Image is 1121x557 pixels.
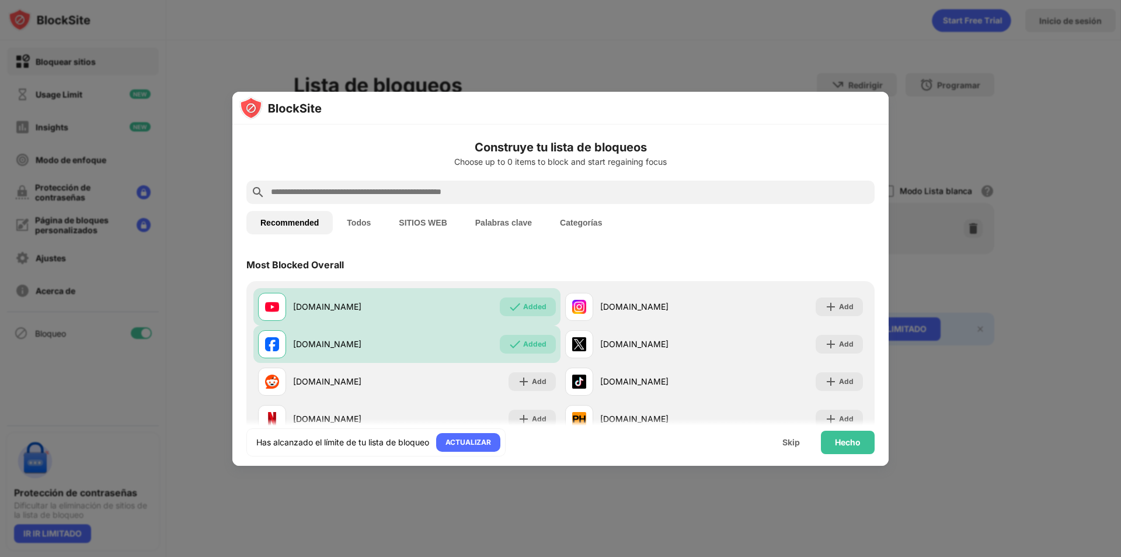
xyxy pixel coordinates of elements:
[265,300,279,314] img: favicons
[251,185,265,199] img: search.svg
[546,211,616,234] button: Categorías
[839,413,854,425] div: Add
[782,438,800,447] div: Skip
[572,412,586,426] img: favicons
[333,211,385,234] button: Todos
[265,337,279,351] img: favicons
[600,300,714,313] div: [DOMAIN_NAME]
[246,259,344,271] div: Most Blocked Overall
[839,376,854,388] div: Add
[246,139,875,156] h6: Construye tu lista de bloqueos
[246,211,333,234] button: Recommended
[385,211,461,234] button: SITIOS WEB
[256,437,429,448] div: Has alcanzado el límite de tu lista de bloqueo
[839,301,854,313] div: Add
[572,300,586,314] img: favicons
[839,338,854,350] div: Add
[532,413,546,425] div: Add
[523,301,546,313] div: Added
[572,375,586,389] img: favicons
[600,413,714,425] div: [DOMAIN_NAME]
[265,412,279,426] img: favicons
[461,211,546,234] button: Palabras clave
[293,300,407,313] div: [DOMAIN_NAME]
[532,376,546,388] div: Add
[445,437,491,448] div: ACTUALIZAR
[246,157,875,167] div: Choose up to 0 items to block and start regaining focus
[239,96,322,120] img: logo-blocksite.svg
[293,375,407,388] div: [DOMAIN_NAME]
[600,338,714,350] div: [DOMAIN_NAME]
[265,375,279,389] img: favicons
[523,338,546,350] div: Added
[293,413,407,425] div: [DOMAIN_NAME]
[293,338,407,350] div: [DOMAIN_NAME]
[572,337,586,351] img: favicons
[600,375,714,388] div: [DOMAIN_NAME]
[835,438,861,447] div: Hecho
